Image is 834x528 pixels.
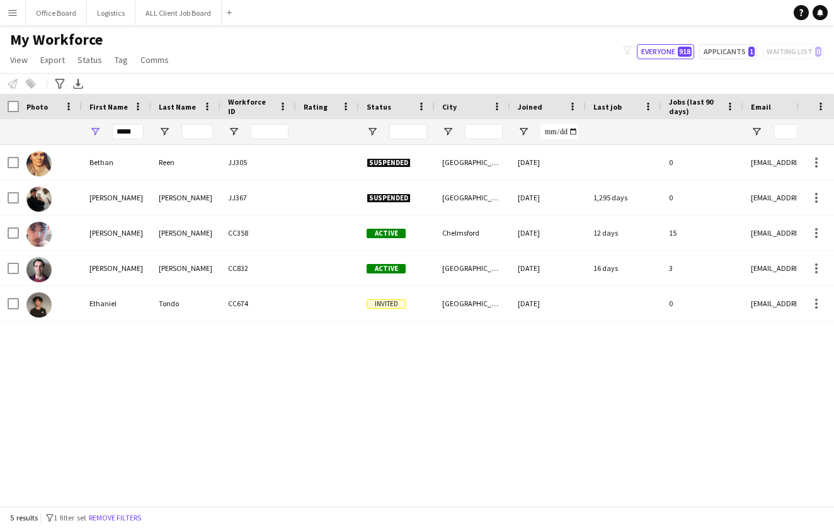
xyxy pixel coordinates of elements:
a: Status [72,52,107,68]
span: Last Name [159,102,196,112]
input: Status Filter Input [389,124,427,139]
div: [PERSON_NAME] [151,215,220,250]
button: Remove filters [86,511,144,525]
input: City Filter Input [465,124,503,139]
a: Tag [110,52,133,68]
button: ALL Client Job Board [135,1,222,25]
span: First Name [89,102,128,112]
span: Invited [367,299,406,309]
span: Email [751,102,771,112]
div: 3 [661,251,743,285]
span: Suspended [367,158,411,168]
div: [PERSON_NAME] [82,215,151,250]
div: [GEOGRAPHIC_DATA] 8 [435,251,510,285]
div: [GEOGRAPHIC_DATA] [435,286,510,321]
div: JJ305 [220,145,296,180]
div: 16 days [586,251,661,285]
span: Active [367,264,406,273]
span: Rating [304,102,328,112]
button: Everyone918 [637,44,694,59]
span: Status [367,102,391,112]
button: Applicants1 [699,44,757,59]
div: Reen [151,145,220,180]
div: [DATE] [510,215,586,250]
div: 0 [661,286,743,321]
div: 0 [661,180,743,215]
div: [PERSON_NAME] [151,251,220,285]
app-action-btn: Export XLSX [71,76,86,91]
button: Open Filter Menu [518,126,529,137]
span: 918 [678,47,692,57]
button: Open Filter Menu [367,126,378,137]
span: 1 filter set [54,513,86,522]
span: Jobs (last 90 days) [669,97,721,116]
img: Ethaniel Tondo [26,292,52,318]
span: Workforce ID [228,97,273,116]
div: CC358 [220,215,296,250]
a: Comms [135,52,174,68]
span: View [10,54,28,66]
img: Ethan Raoof [26,257,52,282]
button: Open Filter Menu [89,126,101,137]
span: Suspended [367,193,411,203]
input: Workforce ID Filter Input [251,124,288,139]
div: Chelmsford [435,215,510,250]
span: Tag [115,54,128,66]
div: [PERSON_NAME] [82,251,151,285]
button: Open Filter Menu [442,126,454,137]
img: Ethan Crossley [26,187,52,212]
button: Open Filter Menu [228,126,239,137]
span: Status [77,54,102,66]
div: [DATE] [510,145,586,180]
span: 1 [748,47,755,57]
app-action-btn: Advanced filters [52,76,67,91]
input: Joined Filter Input [540,124,578,139]
button: Open Filter Menu [751,126,762,137]
input: Last Name Filter Input [181,124,213,139]
span: City [442,102,457,112]
button: Open Filter Menu [159,126,170,137]
span: Last job [593,102,622,112]
span: Photo [26,102,48,112]
div: Bethan [82,145,151,180]
input: First Name Filter Input [112,124,144,139]
span: Joined [518,102,542,112]
div: JJ367 [220,180,296,215]
img: Ethan Davis [26,222,52,247]
a: Export [35,52,70,68]
span: Export [40,54,65,66]
div: [DATE] [510,180,586,215]
img: Bethan Reen [26,151,52,176]
div: Ethaniel [82,286,151,321]
div: CC832 [220,251,296,285]
div: 15 [661,215,743,250]
a: View [5,52,33,68]
div: CC674 [220,286,296,321]
div: [GEOGRAPHIC_DATA] [435,145,510,180]
div: Tondo [151,286,220,321]
div: 12 days [586,215,661,250]
div: [DATE] [510,286,586,321]
div: 0 [661,145,743,180]
button: Office Board [26,1,87,25]
span: Active [367,229,406,238]
div: [PERSON_NAME] [151,180,220,215]
button: Logistics [87,1,135,25]
div: [PERSON_NAME] [82,180,151,215]
div: [DATE] [510,251,586,285]
span: Comms [140,54,169,66]
div: 1,295 days [586,180,661,215]
span: My Workforce [10,30,103,49]
div: [GEOGRAPHIC_DATA] [435,180,510,215]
